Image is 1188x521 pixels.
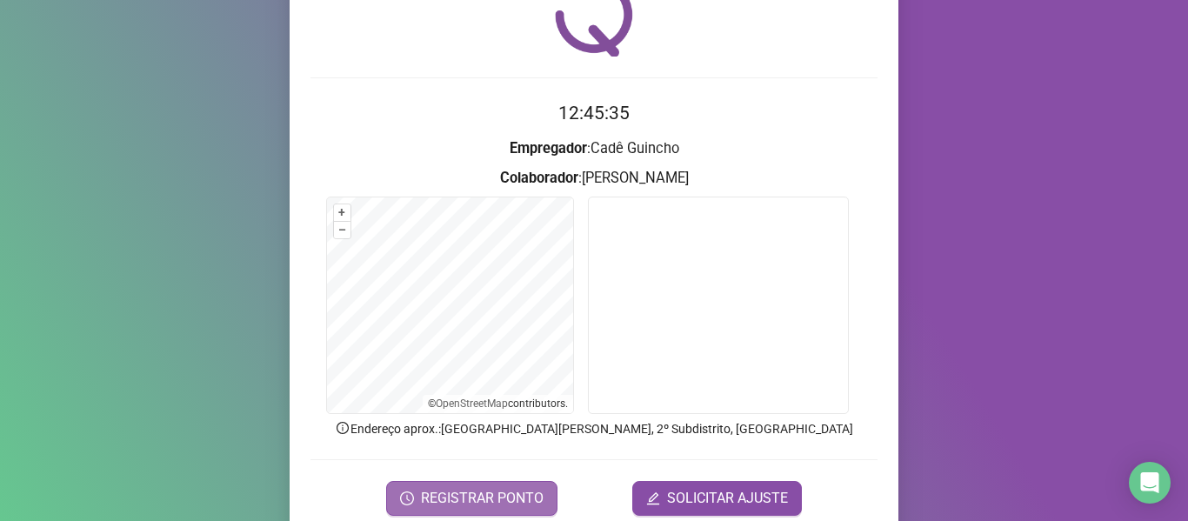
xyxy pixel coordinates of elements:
strong: Empregador [510,140,587,157]
span: clock-circle [400,491,414,505]
button: REGISTRAR PONTO [386,481,557,516]
button: + [334,204,350,221]
div: Open Intercom Messenger [1129,462,1171,504]
span: info-circle [335,420,350,436]
button: editSOLICITAR AJUSTE [632,481,802,516]
h3: : [PERSON_NAME] [310,167,878,190]
span: REGISTRAR PONTO [421,488,544,509]
p: Endereço aprox. : [GEOGRAPHIC_DATA][PERSON_NAME], 2º Subdistrito, [GEOGRAPHIC_DATA] [310,419,878,438]
span: edit [646,491,660,505]
button: – [334,222,350,238]
time: 12:45:35 [558,103,630,124]
li: © contributors. [428,397,568,410]
span: SOLICITAR AJUSTE [667,488,788,509]
h3: : Cadê Guincho [310,137,878,160]
a: OpenStreetMap [436,397,508,410]
strong: Colaborador [500,170,578,186]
